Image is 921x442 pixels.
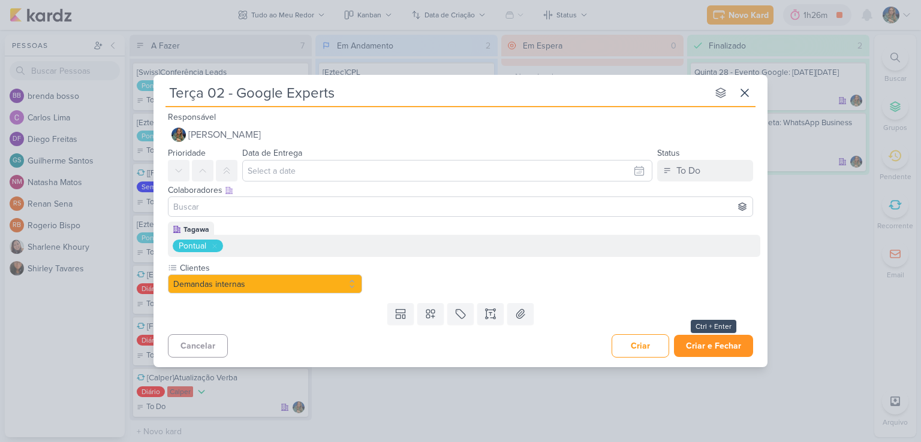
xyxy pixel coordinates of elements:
[242,148,302,158] label: Data de Entrega
[179,240,206,252] div: Pontual
[612,334,669,358] button: Criar
[183,224,209,235] div: Tagawa
[168,124,753,146] button: [PERSON_NAME]
[171,128,186,142] img: Isabella Gutierres
[168,274,362,293] button: Demandas internas
[674,335,753,357] button: Criar e Fechar
[691,320,736,333] div: Ctrl + Enter
[676,164,700,178] div: To Do
[242,160,652,181] input: Select a date
[168,148,206,158] label: Prioridade
[168,112,216,122] label: Responsável
[188,128,261,142] span: [PERSON_NAME]
[171,199,750,214] input: Buscar
[168,334,228,358] button: Cancelar
[657,148,680,158] label: Status
[179,262,362,274] label: Clientes
[657,160,753,181] button: To Do
[165,82,708,104] input: Kard Sem Título
[168,184,753,196] div: Colaboradores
